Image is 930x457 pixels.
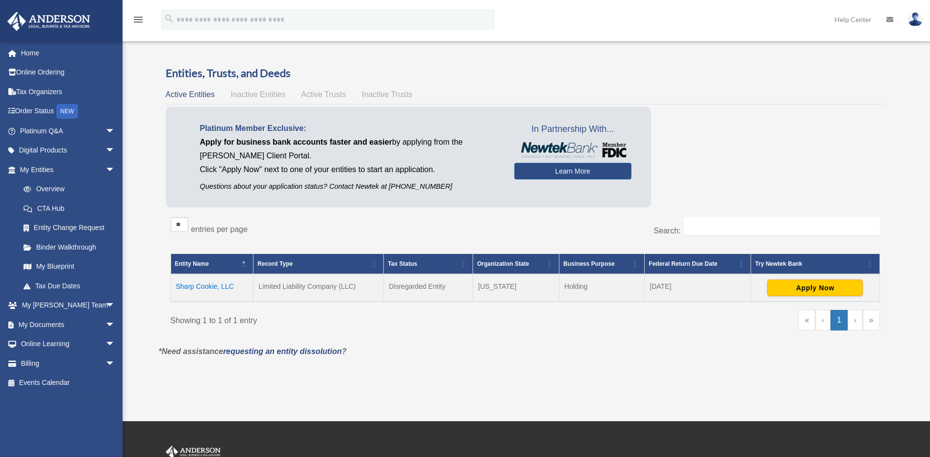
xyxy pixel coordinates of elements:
span: Inactive Entities [230,90,285,99]
img: User Pic [908,12,923,26]
img: Anderson Advisors Platinum Portal [4,12,93,31]
span: Apply for business bank accounts faster and easier [200,138,392,146]
td: [US_STATE] [473,274,559,302]
a: My Blueprint [14,257,125,277]
span: arrow_drop_down [105,160,125,180]
th: Business Purpose: Activate to sort [559,254,645,274]
span: Organization State [477,260,529,267]
a: Home [7,43,130,63]
img: NewtekBankLogoSM.png [519,142,627,158]
span: arrow_drop_down [105,354,125,374]
a: Learn More [514,163,631,179]
a: Events Calendar [7,373,130,393]
a: 1 [830,310,848,330]
div: Showing 1 to 1 of 1 entry [171,310,518,328]
span: Business Purpose [563,260,615,267]
th: Organization State: Activate to sort [473,254,559,274]
th: Record Type: Activate to sort [253,254,384,274]
h3: Entities, Trusts, and Deeds [166,66,885,81]
button: Apply Now [767,279,863,296]
div: NEW [56,104,78,119]
td: Sharp Cookie, LLC [171,274,253,302]
span: Entity Name [175,260,209,267]
a: Last [863,310,880,330]
em: *Need assistance ? [159,347,347,355]
td: Disregarded Entity [384,274,473,302]
a: My Entitiesarrow_drop_down [7,160,125,179]
a: My Documentsarrow_drop_down [7,315,130,334]
a: Platinum Q&Aarrow_drop_down [7,121,130,141]
span: Active Trusts [301,90,346,99]
i: search [164,13,175,24]
span: Tax Status [388,260,417,267]
p: Questions about your application status? Contact Newtek at [PHONE_NUMBER] [200,180,500,193]
a: Overview [14,179,120,199]
p: Platinum Member Exclusive: [200,122,500,135]
th: Tax Status: Activate to sort [384,254,473,274]
a: requesting an entity dissolution [223,347,342,355]
a: Entity Change Request [14,218,125,238]
span: In Partnership With... [514,122,631,137]
a: My [PERSON_NAME] Teamarrow_drop_down [7,296,130,315]
span: Active Entities [166,90,215,99]
a: Order StatusNEW [7,102,130,122]
span: Federal Return Due Date [649,260,717,267]
a: Previous [815,310,830,330]
td: Holding [559,274,645,302]
p: by applying from the [PERSON_NAME] Client Portal. [200,135,500,163]
a: Binder Walkthrough [14,237,125,257]
div: Try Newtek Bank [755,258,864,270]
th: Entity Name: Activate to invert sorting [171,254,253,274]
label: entries per page [191,225,248,233]
i: menu [132,14,144,25]
a: menu [132,17,144,25]
a: Tax Organizers [7,82,130,102]
span: Record Type [257,260,293,267]
a: Online Learningarrow_drop_down [7,334,130,354]
a: Next [848,310,863,330]
a: CTA Hub [14,199,125,218]
p: Click "Apply Now" next to one of your entities to start an application. [200,163,500,177]
a: Digital Productsarrow_drop_down [7,141,130,160]
th: Try Newtek Bank : Activate to sort [751,254,880,274]
th: Federal Return Due Date: Activate to sort [645,254,751,274]
td: Limited Liability Company (LLC) [253,274,384,302]
td: [DATE] [645,274,751,302]
a: Online Ordering [7,63,130,82]
label: Search: [654,227,680,235]
a: Billingarrow_drop_down [7,354,130,373]
span: arrow_drop_down [105,296,125,316]
span: arrow_drop_down [105,334,125,355]
a: First [798,310,815,330]
span: arrow_drop_down [105,315,125,335]
a: Tax Due Dates [14,276,125,296]
span: arrow_drop_down [105,141,125,161]
span: arrow_drop_down [105,121,125,141]
span: Inactive Trusts [362,90,412,99]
